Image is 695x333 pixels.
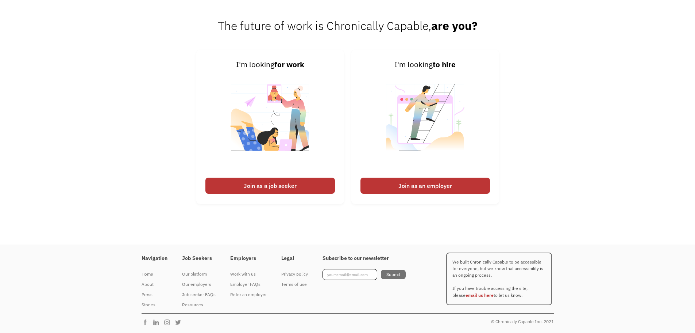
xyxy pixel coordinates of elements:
a: Refer an employer [230,290,267,300]
h4: Job Seekers [182,255,216,262]
p: We built Chronically Capable to be accessible for everyone, but we know that accessibility is an ... [446,253,552,305]
div: © Chronically Capable Inc. 2021 [491,317,554,326]
img: Chronically Capable Facebook Page [142,319,152,326]
img: Chronically Capable Twitter Page [174,319,185,326]
a: I'm lookingfor workJoin as a job seeker [196,50,344,204]
div: Our platform [182,270,216,279]
a: Job seeker FAQs [182,290,216,300]
a: Our platform [182,269,216,279]
h4: Subscribe to our newsletter [323,255,406,262]
img: Chronically Capable Linkedin Page [152,319,163,326]
a: About [142,279,167,290]
strong: are you? [431,18,478,33]
div: Employer FAQs [230,280,267,289]
a: Press [142,290,167,300]
div: Home [142,270,167,279]
div: Our employers [182,280,216,289]
h4: Employers [230,255,267,262]
img: Chronically Capable Instagram Page [163,319,174,326]
div: Work with us [230,270,267,279]
div: About [142,280,167,289]
h4: Navigation [142,255,167,262]
div: Privacy policy [281,270,308,279]
div: Refer an employer [230,290,267,299]
a: Employer FAQs [230,279,267,290]
a: Resources [182,300,216,310]
div: Join as an employer [360,178,490,194]
a: Work with us [230,269,267,279]
input: your-email@email.com [323,269,377,280]
div: Resources [182,300,216,309]
img: Illustrated image of someone looking to hire [380,71,471,174]
div: Terms of use [281,280,308,289]
strong: for work [274,60,304,69]
div: I'm looking [205,59,335,71]
div: Press [142,290,167,299]
a: I'm lookingto hireJoin as an employer [351,50,499,204]
a: Our employers [182,279,216,290]
h4: Legal [281,255,308,262]
input: Submit [381,270,406,279]
strong: to hire [433,60,456,69]
a: Home [142,269,167,279]
div: Stories [142,300,167,309]
a: Terms of use [281,279,308,290]
div: Join as a job seeker [205,178,335,194]
div: I'm looking [360,59,490,71]
div: Job seeker FAQs [182,290,216,299]
form: Footer Newsletter [323,269,406,280]
a: email us here [466,292,494,298]
img: Illustrated image of people looking for work [225,71,316,174]
span: The future of work is Chronically Capable, [218,18,478,33]
a: Stories [142,300,167,310]
a: Privacy policy [281,269,308,279]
